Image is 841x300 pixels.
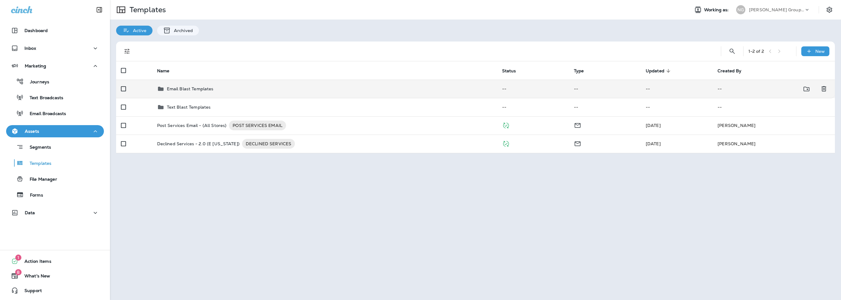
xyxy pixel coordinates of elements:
[130,28,146,33] p: Active
[157,121,227,130] p: Post Services Email - (All Stores)
[157,68,170,74] span: Name
[6,24,104,37] button: Dashboard
[242,139,295,149] div: DECLINED SERVICES
[18,288,42,295] span: Support
[24,46,36,51] p: Inbox
[6,60,104,72] button: Marketing
[646,123,661,128] span: Shane Kump
[6,125,104,137] button: Assets
[574,68,584,74] span: Type
[6,270,104,282] button: 8What's New
[815,49,825,54] p: New
[502,140,510,146] span: Published
[497,80,569,98] td: --
[569,98,641,116] td: --
[6,207,104,219] button: Data
[713,135,835,153] td: [PERSON_NAME]
[646,141,661,146] span: [DATE]
[497,98,569,116] td: --
[18,259,51,266] span: Action Items
[24,79,49,85] p: Journeys
[824,4,835,15] button: Settings
[6,75,104,88] button: Journeys
[718,68,741,74] span: Created By
[167,86,214,91] p: Email Blast Templates
[574,68,592,74] span: Type
[704,7,730,13] span: Working as:
[25,210,35,215] p: Data
[574,140,581,146] span: Email
[167,105,211,110] p: Text Blast Templates
[24,193,43,198] p: Forms
[15,269,21,275] span: 8
[726,45,738,57] button: Search Templates
[713,80,799,98] td: --
[127,5,166,14] p: Templates
[15,255,21,261] span: 1
[242,141,295,147] span: DECLINED SERVICES
[24,177,57,183] p: File Manager
[6,91,104,104] button: Text Broadcasts
[641,98,713,116] td: --
[641,80,713,98] td: --
[6,107,104,120] button: Email Broadcasts
[229,122,286,128] span: POST SERVICES EMAIL
[6,157,104,169] button: Templates
[24,145,51,151] p: Segments
[24,95,63,101] p: Text Broadcasts
[24,161,51,167] p: Templates
[718,68,749,74] span: Created By
[502,68,524,74] span: Status
[646,68,664,74] span: Updated
[25,129,39,134] p: Assets
[25,63,46,68] p: Marketing
[6,172,104,185] button: File Manager
[6,284,104,297] button: Support
[646,68,672,74] span: Updated
[91,4,108,16] button: Collapse Sidebar
[6,188,104,201] button: Forms
[18,273,50,281] span: What's New
[818,83,830,95] button: Delete
[502,68,516,74] span: Status
[157,68,178,74] span: Name
[736,5,745,14] div: NG
[6,140,104,154] button: Segments
[713,116,835,135] td: [PERSON_NAME]
[157,139,240,149] p: Declined Services - 2.0 (E [US_STATE])
[569,80,641,98] td: --
[24,111,66,117] p: Email Broadcasts
[713,98,835,116] td: --
[229,121,286,130] div: POST SERVICES EMAIL
[502,122,510,128] span: Published
[748,49,764,54] div: 1 - 2 of 2
[749,7,804,12] p: [PERSON_NAME] Group dba [PERSON_NAME]
[6,255,104,267] button: 1Action Items
[171,28,193,33] p: Archived
[800,83,813,95] button: Move to folder
[24,28,48,33] p: Dashboard
[121,45,133,57] button: Filters
[574,122,581,128] span: Email
[6,42,104,54] button: Inbox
